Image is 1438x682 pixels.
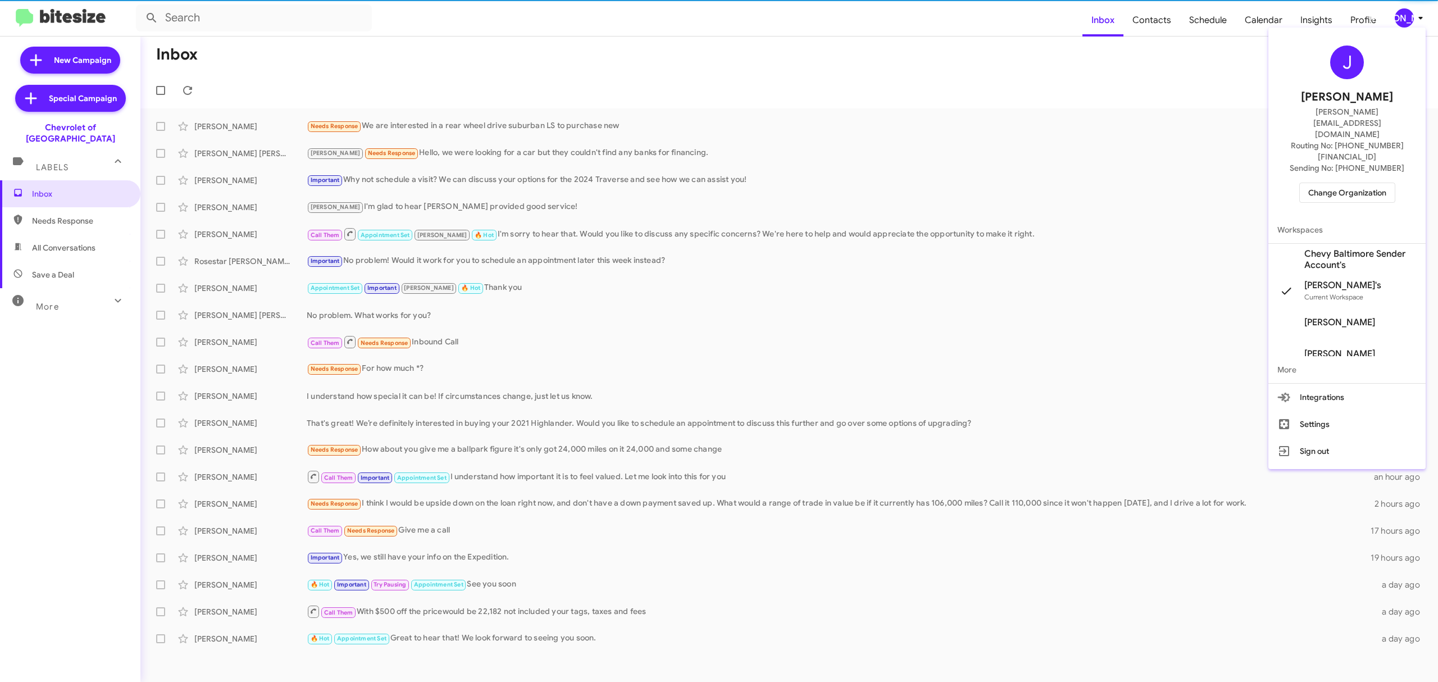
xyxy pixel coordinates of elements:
span: [PERSON_NAME] [1301,88,1393,106]
button: Settings [1268,411,1426,438]
span: More [1268,356,1426,383]
button: Change Organization [1299,183,1395,203]
span: Change Organization [1308,183,1386,202]
span: Chevy Baltimore Sender Account's [1304,248,1417,271]
span: [PERSON_NAME] [1304,348,1375,360]
span: [PERSON_NAME][EMAIL_ADDRESS][DOMAIN_NAME] [1282,106,1412,140]
button: Integrations [1268,384,1426,411]
button: Sign out [1268,438,1426,465]
span: Workspaces [1268,216,1426,243]
span: [PERSON_NAME]'s [1304,280,1381,291]
div: J [1330,46,1364,79]
span: Sending No: [PHONE_NUMBER] [1290,162,1404,174]
span: Routing No: [PHONE_NUMBER][FINANCIAL_ID] [1282,140,1412,162]
span: Current Workspace [1304,293,1363,301]
span: [PERSON_NAME] [1304,317,1375,328]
